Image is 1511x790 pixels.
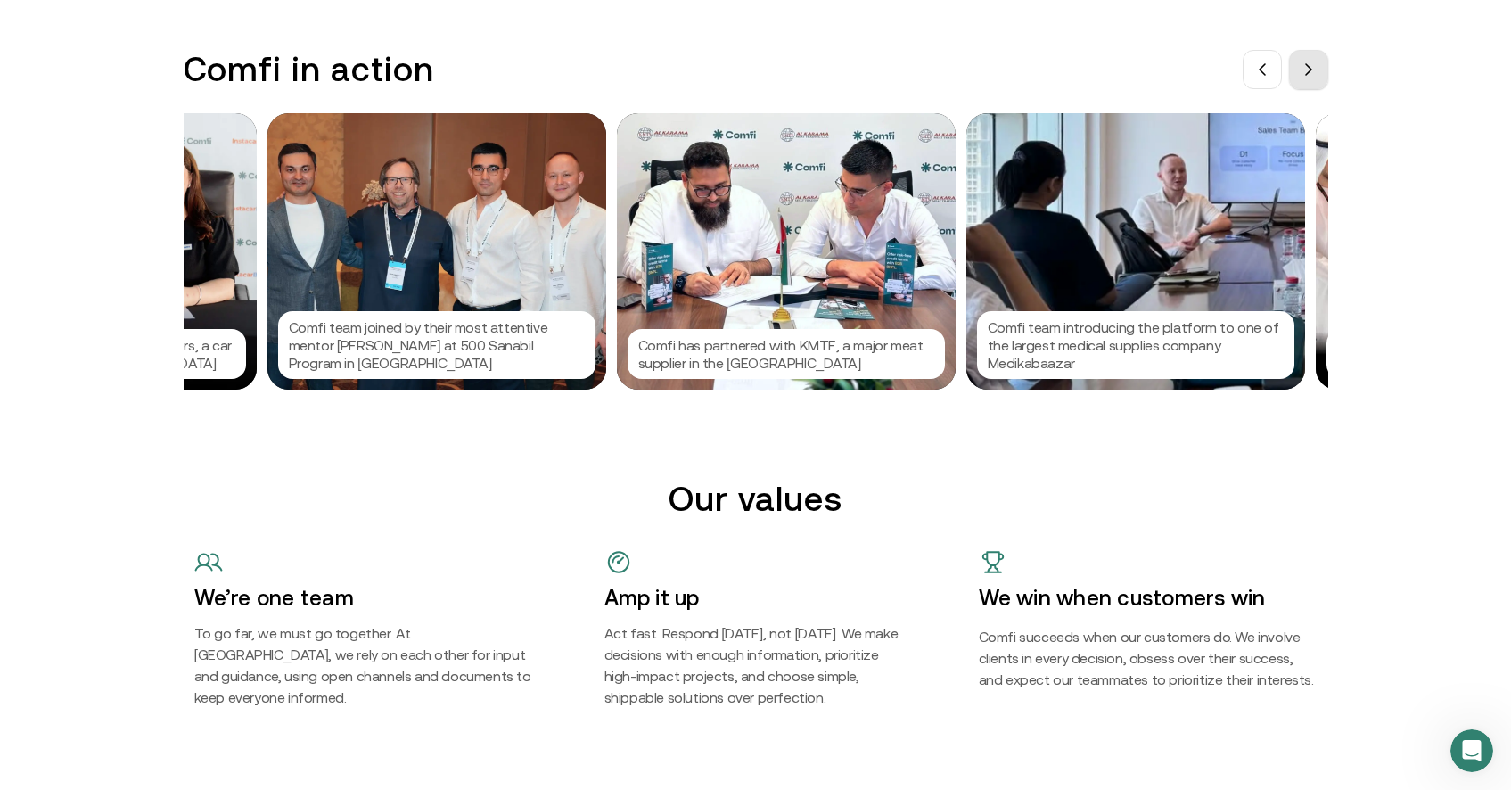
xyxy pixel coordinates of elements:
h3: Comfi in action [184,49,434,89]
p: Comfi has partnered with KMTE, a major meat supplier in the [GEOGRAPHIC_DATA] [638,336,934,372]
h5: Act fast. Respond [DATE], not [DATE]. We make decisions with enough information, prioritize high-... [604,622,907,708]
h4: We’re one team [194,584,533,612]
h5: Comfi succeeds when our customers do. We involve clients in every decision, obsess over their suc... [979,626,1318,690]
p: Comfi team introducing the platform to one of the largest medical supplies company Medikabaazar [988,318,1284,372]
h2: Our values [194,479,1318,519]
h5: To go far, we must go together. At [GEOGRAPHIC_DATA], we rely on each other for input and guidanc... [194,622,533,708]
iframe: Intercom live chat [1450,729,1493,772]
h4: We win when customers win [979,584,1318,612]
h4: Amp it up [604,584,907,612]
p: Comfi team joined by their most attentive mentor [PERSON_NAME] at 500 Sanabil Program in [GEOGRAP... [289,318,585,372]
